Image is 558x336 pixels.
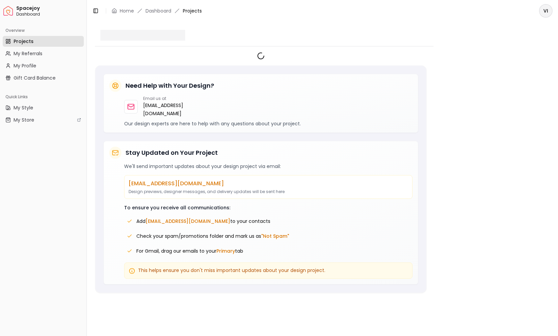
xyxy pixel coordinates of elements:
span: My Profile [14,62,36,69]
h5: Need Help with Your Design? [126,81,214,90]
p: Design previews, designer messages, and delivery updates will be sent here [129,189,408,194]
a: Projects [3,36,84,47]
span: My Store [14,117,34,123]
a: My Referrals [3,48,84,59]
a: Home [120,7,134,14]
button: VI [539,4,553,18]
div: Overview [3,25,84,36]
p: Email us at [143,96,188,101]
div: Quick Links [3,91,84,102]
span: VI [540,5,552,17]
span: Projects [14,38,34,45]
span: Add to your contacts [136,218,270,225]
span: Spacejoy [16,5,84,12]
a: My Profile [3,60,84,71]
span: This helps ensure you don't miss important updates about your design project. [138,267,325,274]
a: Gift Card Balance [3,72,84,83]
span: My Style [14,104,33,111]
span: Gift Card Balance [14,75,56,81]
p: To ensure you receive all communications: [124,204,412,211]
span: "Not Spam" [261,233,289,239]
span: For Gmail, drag our emails to your tab [136,248,243,254]
span: My Referrals [14,50,42,57]
a: Spacejoy [3,6,13,16]
nav: breadcrumb [112,7,202,14]
a: Dashboard [146,7,171,14]
p: Our design experts are here to help with any questions about your project. [124,120,412,127]
p: [EMAIL_ADDRESS][DOMAIN_NAME] [129,180,408,188]
a: [EMAIL_ADDRESS][DOMAIN_NAME] [143,101,188,118]
h5: Stay Updated on Your Project [126,148,218,157]
p: We'll send important updates about your design project via email: [124,163,412,170]
img: Spacejoy Logo [3,6,13,16]
span: Check your spam/promotions folder and mark us as [136,233,289,239]
a: My Style [3,102,84,113]
span: Primary [216,248,235,254]
span: [EMAIL_ADDRESS][DOMAIN_NAME] [146,218,230,225]
a: My Store [3,114,84,125]
span: Dashboard [16,12,84,17]
span: Projects [183,7,202,14]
